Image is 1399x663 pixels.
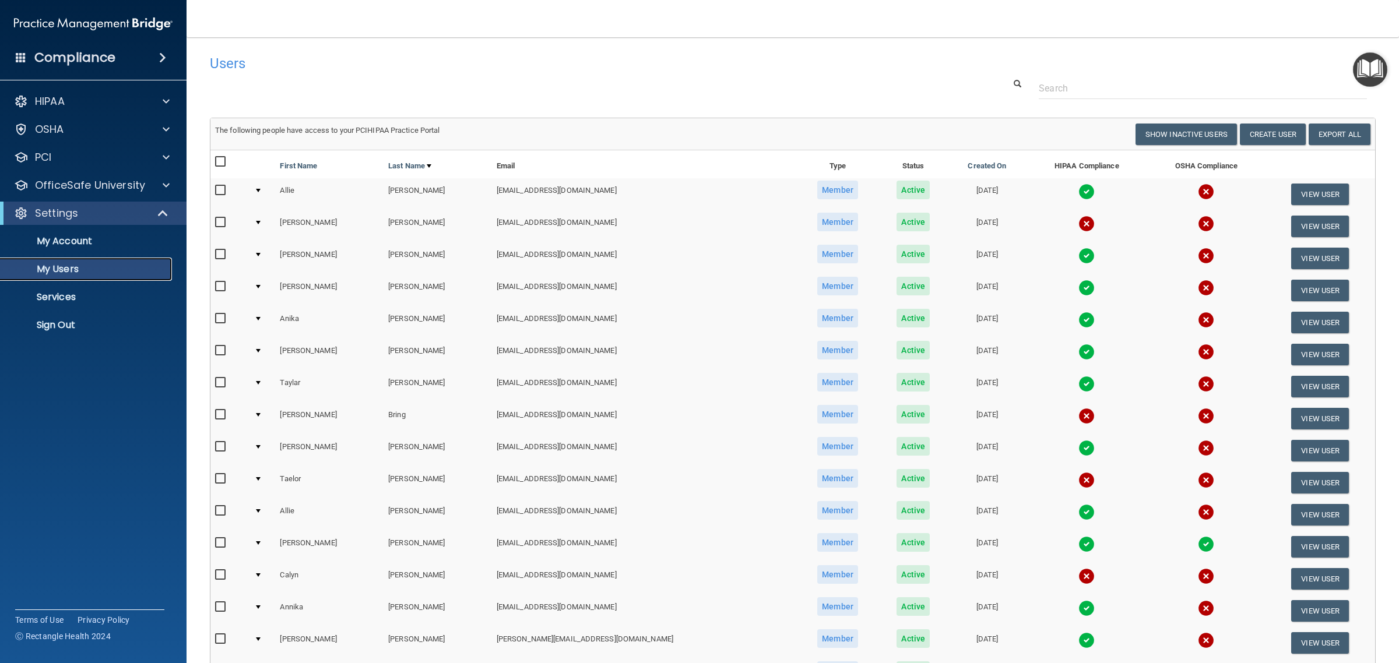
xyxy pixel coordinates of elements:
[275,499,384,531] td: Allie
[1291,504,1349,526] button: View User
[384,371,492,403] td: [PERSON_NAME]
[1198,600,1214,616] img: cross.ca9f0e7f.svg
[275,595,384,627] td: Annika
[1198,184,1214,200] img: cross.ca9f0e7f.svg
[948,210,1026,242] td: [DATE]
[817,341,858,359] span: Member
[948,403,1026,435] td: [DATE]
[492,435,797,467] td: [EMAIL_ADDRESS][DOMAIN_NAME]
[15,614,64,626] a: Terms of Use
[878,150,948,178] th: Status
[492,467,797,499] td: [EMAIL_ADDRESS][DOMAIN_NAME]
[34,50,115,66] h4: Compliance
[1198,344,1214,360] img: cross.ca9f0e7f.svg
[384,531,492,563] td: [PERSON_NAME]
[897,181,930,199] span: Active
[1078,600,1095,616] img: tick.e7d51cea.svg
[897,373,930,392] span: Active
[384,338,492,371] td: [PERSON_NAME]
[1078,536,1095,552] img: tick.e7d51cea.svg
[14,12,173,36] img: PMB logo
[275,338,384,371] td: [PERSON_NAME]
[275,531,384,563] td: [PERSON_NAME]
[817,181,858,199] span: Member
[1291,312,1349,333] button: View User
[280,159,317,173] a: First Name
[492,242,797,274] td: [EMAIL_ADDRESS][DOMAIN_NAME]
[492,371,797,403] td: [EMAIL_ADDRESS][DOMAIN_NAME]
[492,210,797,242] td: [EMAIL_ADDRESS][DOMAIN_NAME]
[8,291,167,303] p: Services
[384,563,492,595] td: [PERSON_NAME]
[35,94,65,108] p: HIPAA
[1078,568,1095,584] img: cross.ca9f0e7f.svg
[897,341,930,359] span: Active
[817,277,858,295] span: Member
[1291,408,1349,429] button: View User
[1291,568,1349,590] button: View User
[1027,150,1148,178] th: HIPAA Compliance
[948,467,1026,499] td: [DATE]
[35,122,64,136] p: OSHA
[275,306,384,338] td: Anika
[1291,440,1349,461] button: View User
[8,319,167,331] p: Sign Out
[1198,248,1214,264] img: cross.ca9f0e7f.svg
[384,499,492,531] td: [PERSON_NAME]
[897,245,930,263] span: Active
[948,563,1026,595] td: [DATE]
[275,563,384,595] td: Calyn
[817,373,858,392] span: Member
[897,501,930,520] span: Active
[897,565,930,584] span: Active
[492,306,797,338] td: [EMAIL_ADDRESS][DOMAIN_NAME]
[275,178,384,210] td: Allie
[1291,184,1349,205] button: View User
[384,435,492,467] td: [PERSON_NAME]
[14,178,170,192] a: OfficeSafe University
[1291,280,1349,301] button: View User
[1136,124,1237,145] button: Show Inactive Users
[948,627,1026,659] td: [DATE]
[1078,216,1095,232] img: cross.ca9f0e7f.svg
[1078,184,1095,200] img: tick.e7d51cea.svg
[384,274,492,306] td: [PERSON_NAME]
[817,245,858,263] span: Member
[1198,376,1214,392] img: cross.ca9f0e7f.svg
[1198,472,1214,488] img: cross.ca9f0e7f.svg
[492,531,797,563] td: [EMAIL_ADDRESS][DOMAIN_NAME]
[897,437,930,456] span: Active
[492,627,797,659] td: [PERSON_NAME][EMAIL_ADDRESS][DOMAIN_NAME]
[15,630,111,642] span: Ⓒ Rectangle Health 2024
[948,242,1026,274] td: [DATE]
[1198,408,1214,424] img: cross.ca9f0e7f.svg
[817,213,858,231] span: Member
[1078,632,1095,648] img: tick.e7d51cea.svg
[1198,280,1214,296] img: cross.ca9f0e7f.svg
[384,306,492,338] td: [PERSON_NAME]
[948,595,1026,627] td: [DATE]
[275,403,384,435] td: [PERSON_NAME]
[897,597,930,616] span: Active
[897,277,930,295] span: Active
[14,122,170,136] a: OSHA
[14,94,170,108] a: HIPAA
[384,242,492,274] td: [PERSON_NAME]
[897,405,930,424] span: Active
[1198,216,1214,232] img: cross.ca9f0e7f.svg
[1078,344,1095,360] img: tick.e7d51cea.svg
[492,595,797,627] td: [EMAIL_ADDRESS][DOMAIN_NAME]
[1291,632,1349,654] button: View User
[897,533,930,552] span: Active
[275,371,384,403] td: Taylar
[948,531,1026,563] td: [DATE]
[35,178,145,192] p: OfficeSafe University
[1309,124,1370,145] a: Export All
[1078,280,1095,296] img: tick.e7d51cea.svg
[1291,344,1349,365] button: View User
[492,403,797,435] td: [EMAIL_ADDRESS][DOMAIN_NAME]
[1039,77,1367,99] input: Search
[817,437,858,456] span: Member
[1291,472,1349,493] button: View User
[1078,440,1095,456] img: tick.e7d51cea.svg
